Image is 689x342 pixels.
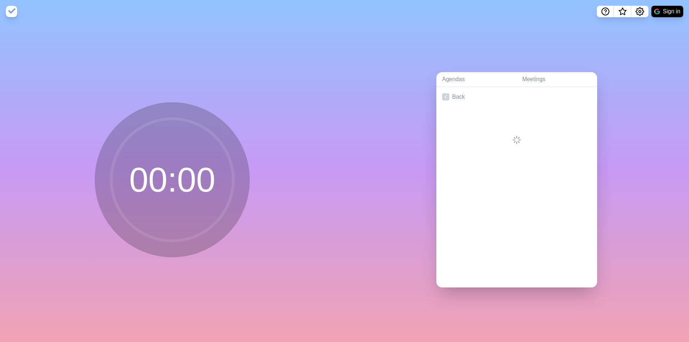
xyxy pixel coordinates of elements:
[6,6,17,17] img: timeblocks logo
[651,6,683,17] button: Sign in
[654,9,660,14] img: google logo
[516,72,597,87] a: Meetings
[436,87,597,107] a: Back
[597,6,614,17] button: Help
[614,6,631,17] button: What’s new
[436,72,516,87] a: Agendas
[631,6,648,17] button: Settings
